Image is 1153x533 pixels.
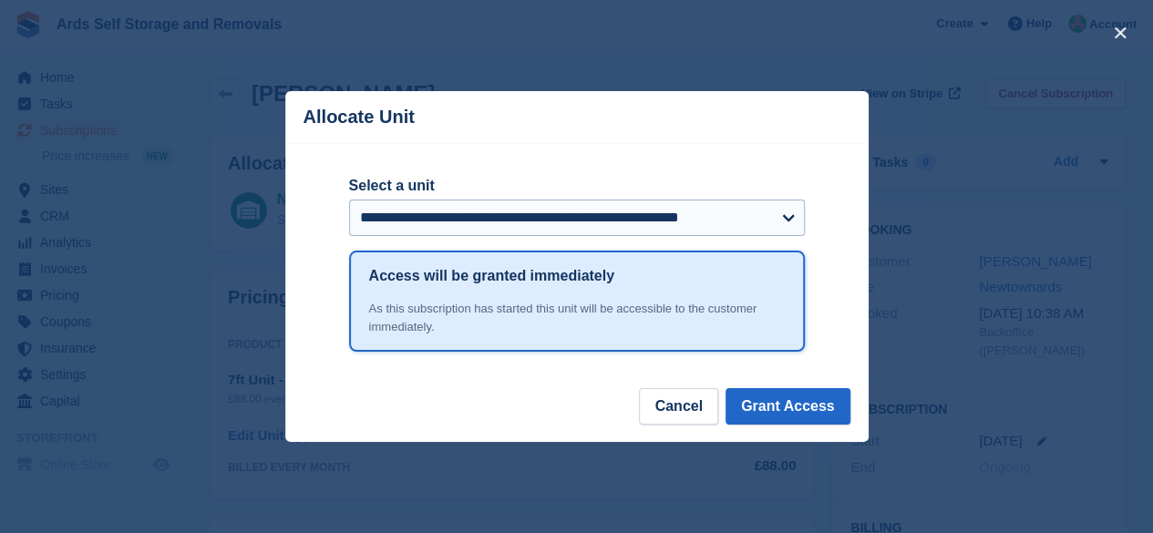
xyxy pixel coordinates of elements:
button: close [1106,18,1135,47]
button: Cancel [639,388,717,425]
p: Allocate Unit [304,107,415,128]
div: As this subscription has started this unit will be accessible to the customer immediately. [369,300,785,335]
button: Grant Access [726,388,850,425]
h1: Access will be granted immediately [369,265,614,287]
label: Select a unit [349,175,805,197]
